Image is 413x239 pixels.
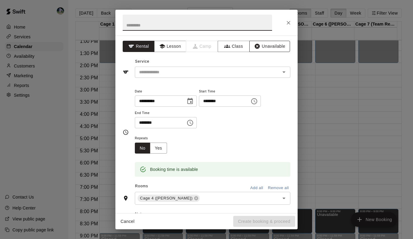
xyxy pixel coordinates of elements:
[184,95,196,107] button: Choose date, selected date is Sep 17, 2025
[123,195,129,201] svg: Rooms
[135,143,150,154] button: No
[248,95,260,107] button: Choose time, selected time is 7:30 PM
[150,164,198,175] div: Booking time is available
[283,17,294,28] button: Close
[138,195,195,201] span: Cage 4 ([PERSON_NAME])
[123,69,129,75] svg: Service
[135,210,290,219] span: Notes
[150,143,167,154] button: Yes
[186,41,218,52] span: Camps can only be created in the Services page
[199,88,261,96] span: Start Time
[266,183,290,193] button: Remove all
[135,59,149,64] span: Service
[138,195,200,202] div: Cage 4 ([PERSON_NAME])
[123,129,129,135] svg: Timing
[135,88,197,96] span: Date
[123,41,155,52] button: Rental
[249,41,290,52] button: Unavailable
[154,41,186,52] button: Lesson
[247,183,266,193] button: Add all
[135,184,148,188] span: Rooms
[118,216,137,227] button: Cancel
[135,143,167,154] div: outlined button group
[135,134,172,143] span: Repeats
[218,41,250,52] button: Class
[280,194,288,203] button: Open
[135,109,197,117] span: End Time
[280,68,288,76] button: Open
[184,117,196,129] button: Choose time, selected time is 8:30 PM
